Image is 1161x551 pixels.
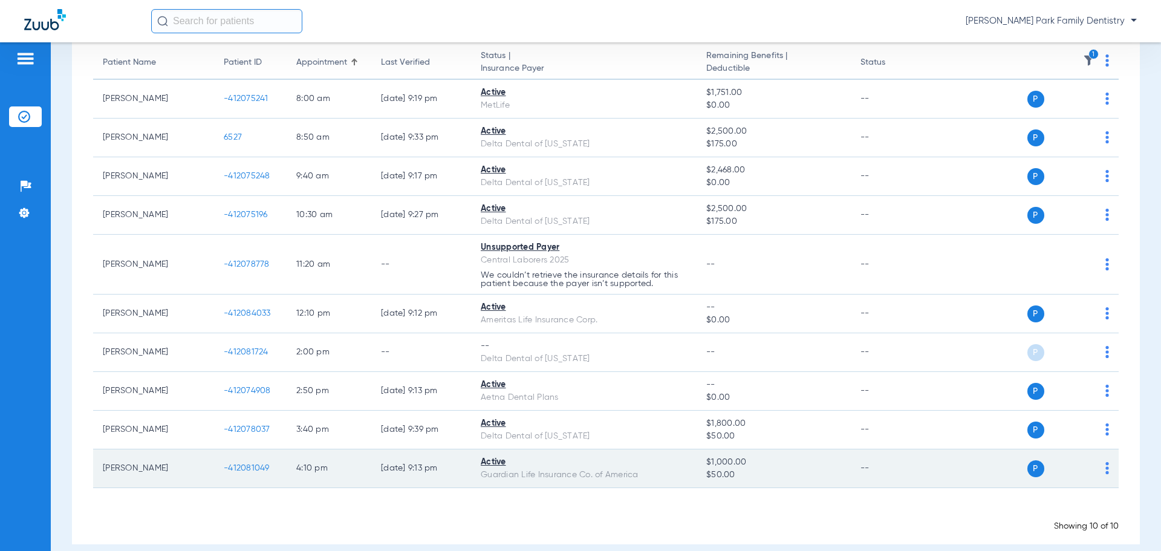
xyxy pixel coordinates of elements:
td: -- [851,411,932,449]
input: Search for patients [151,9,302,33]
div: Patient Name [103,56,204,69]
div: Delta Dental of [US_STATE] [481,215,687,228]
td: [PERSON_NAME] [93,235,214,295]
div: Appointment [296,56,347,69]
span: P [1027,383,1044,400]
div: Active [481,203,687,215]
span: Deductible [706,62,841,75]
span: -412084033 [224,309,271,318]
div: Patient ID [224,56,277,69]
span: $0.00 [706,314,841,327]
div: Delta Dental of [US_STATE] [481,138,687,151]
div: Active [481,456,687,469]
td: [PERSON_NAME] [93,196,214,235]
div: Delta Dental of [US_STATE] [481,430,687,443]
span: P [1027,422,1044,439]
td: [PERSON_NAME] [93,333,214,372]
div: Delta Dental of [US_STATE] [481,177,687,189]
img: hamburger-icon [16,51,35,66]
span: -412075196 [224,210,268,219]
span: -- [706,379,841,391]
span: $2,500.00 [706,125,841,138]
span: [PERSON_NAME] Park Family Dentistry [966,15,1137,27]
td: -- [371,333,471,372]
td: 3:40 PM [287,411,371,449]
td: 2:00 PM [287,333,371,372]
div: Aetna Dental Plans [481,391,687,404]
td: -- [851,196,932,235]
div: Unsupported Payer [481,241,687,254]
span: Showing 10 of 10 [1054,522,1119,530]
span: $50.00 [706,469,841,481]
td: -- [851,80,932,119]
td: -- [851,119,932,157]
td: [PERSON_NAME] [93,119,214,157]
span: -412074908 [224,386,271,395]
div: Active [481,164,687,177]
td: [PERSON_NAME] [93,80,214,119]
td: 2:50 PM [287,372,371,411]
td: -- [851,295,932,333]
div: MetLife [481,99,687,112]
span: -- [706,301,841,314]
span: $2,468.00 [706,164,841,177]
img: Search Icon [157,16,168,27]
div: Ameritas Life Insurance Corp. [481,314,687,327]
img: filter.svg [1083,54,1095,67]
div: Active [481,379,687,391]
p: We couldn’t retrieve the insurance details for this patient because the payer isn’t supported. [481,271,687,288]
div: Appointment [296,56,362,69]
img: group-dot-blue.svg [1105,54,1109,67]
span: $1,751.00 [706,86,841,99]
span: 6527 [224,133,242,142]
span: $1,000.00 [706,456,841,469]
span: $50.00 [706,430,841,443]
th: Status | [471,46,697,80]
span: -412078778 [224,260,270,269]
img: group-dot-blue.svg [1105,346,1109,358]
span: P [1027,305,1044,322]
span: -412075241 [224,94,268,103]
td: 10:30 AM [287,196,371,235]
span: -412081724 [224,348,268,356]
th: Remaining Benefits | [697,46,850,80]
span: $2,500.00 [706,203,841,215]
img: group-dot-blue.svg [1105,93,1109,105]
td: [DATE] 9:19 PM [371,80,471,119]
td: 8:00 AM [287,80,371,119]
img: group-dot-blue.svg [1105,385,1109,397]
span: P [1027,91,1044,108]
span: P [1027,168,1044,185]
img: group-dot-blue.svg [1105,209,1109,221]
span: P [1027,207,1044,224]
div: Guardian Life Insurance Co. of America [481,469,687,481]
div: Active [481,417,687,430]
td: [PERSON_NAME] [93,449,214,488]
span: $0.00 [706,177,841,189]
div: Last Verified [381,56,430,69]
span: $0.00 [706,99,841,112]
td: [DATE] 9:13 PM [371,449,471,488]
span: $175.00 [706,138,841,151]
td: -- [851,333,932,372]
td: [DATE] 9:12 PM [371,295,471,333]
td: -- [851,235,932,295]
td: 4:10 PM [287,449,371,488]
span: -412081049 [224,464,270,472]
td: [PERSON_NAME] [93,372,214,411]
span: $175.00 [706,215,841,228]
span: -412078037 [224,425,270,434]
div: Patient ID [224,56,262,69]
td: 12:10 PM [287,295,371,333]
span: Insurance Payer [481,62,687,75]
div: Delta Dental of [US_STATE] [481,353,687,365]
div: Active [481,86,687,99]
td: [PERSON_NAME] [93,157,214,196]
td: [DATE] 9:13 PM [371,372,471,411]
span: -- [706,260,715,269]
img: group-dot-blue.svg [1105,170,1109,182]
span: P [1027,344,1044,361]
img: group-dot-blue.svg [1105,462,1109,474]
span: -- [706,348,715,356]
img: Zuub Logo [24,9,66,30]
